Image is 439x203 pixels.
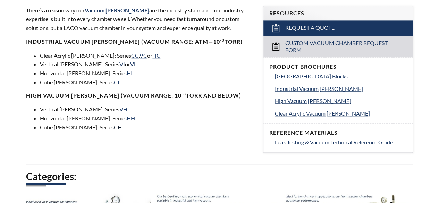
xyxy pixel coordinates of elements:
[263,36,412,58] a: Custom Vacuum Chamber Request Form
[275,109,407,118] a: Clear Acrylic Vacuum [PERSON_NAME]
[40,78,255,87] li: Cube [PERSON_NAME]: Series
[114,79,119,85] a: CI
[40,60,255,69] li: Vertical [PERSON_NAME]: Series or
[26,170,413,183] h2: Categories:
[275,98,351,104] span: High Vacuum [PERSON_NAME]
[181,91,186,96] sup: -3
[220,37,225,43] sup: -3
[26,38,255,45] h4: Industrial Vacuum [PERSON_NAME] (vacuum range: atm—10 Torr)
[40,69,255,78] li: Horizontal [PERSON_NAME]: Series
[40,51,255,60] li: Clear Acrylic [PERSON_NAME]: Series , or
[269,63,407,70] h4: Product Brochures
[85,7,149,14] span: Vacuum [PERSON_NAME]
[275,110,370,117] span: Clear Acrylic Vacuum [PERSON_NAME]
[127,70,133,76] a: HI
[275,139,392,145] span: Leak Testing & Vacuum Technical Reference Guide
[269,129,407,136] h4: Reference Materials
[275,138,407,147] a: Leak Testing & Vacuum Technical Reference Guide
[269,10,407,17] h4: Resources
[130,61,137,67] a: VL
[119,61,125,67] a: VI
[26,92,255,99] h4: High Vacuum [PERSON_NAME] (Vacuum range: 10 Torr and below)
[285,40,391,54] span: Custom Vacuum Chamber Request Form
[275,73,347,79] span: [GEOGRAPHIC_DATA] Blocks
[140,52,147,59] a: VC
[275,72,407,81] a: [GEOGRAPHIC_DATA] Blocks
[152,52,160,59] a: HC
[26,6,255,33] p: There’s a reason why our are the industry standard—our industry expertise is built into every cha...
[119,106,127,112] a: VH
[263,20,412,36] a: Request a Quote
[127,115,135,121] a: HH
[114,124,122,130] a: CH
[275,85,363,92] span: Industrial Vacuum [PERSON_NAME]
[131,52,139,59] a: CC
[40,105,255,114] li: Vertical [PERSON_NAME]: Series
[275,84,407,93] a: Industrial Vacuum [PERSON_NAME]
[275,96,407,105] a: High Vacuum [PERSON_NAME]
[285,24,335,32] span: Request a Quote
[40,114,255,123] li: Horizontal [PERSON_NAME]: Series
[40,123,255,132] li: Cube [PERSON_NAME]: Series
